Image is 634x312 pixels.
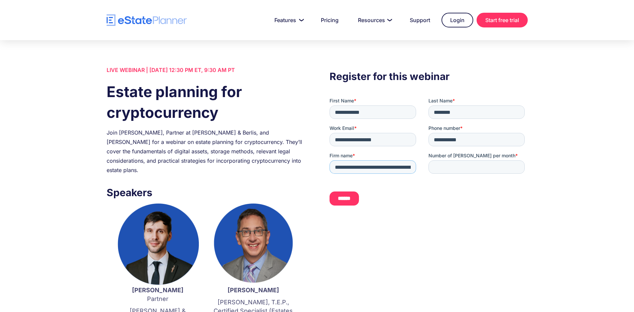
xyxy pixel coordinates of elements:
a: Pricing [313,13,347,27]
iframe: Form 0 [330,97,527,211]
a: Start free trial [477,13,528,27]
a: Support [402,13,438,27]
h3: Speakers [107,185,304,200]
h3: Register for this webinar [330,69,527,84]
a: Features [266,13,309,27]
h1: Estate planning for cryptocurrency [107,81,304,123]
div: Join [PERSON_NAME], Partner at [PERSON_NAME] & Berlis, and [PERSON_NAME] for a webinar on estate ... [107,128,304,175]
a: Resources [350,13,398,27]
strong: [PERSON_NAME] [228,287,279,294]
strong: [PERSON_NAME] [132,287,183,294]
a: home [107,14,187,26]
p: Partner [117,286,199,303]
a: Login [441,13,473,27]
div: LIVE WEBINAR | [DATE] 12:30 PM ET, 9:30 AM PT [107,65,304,75]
